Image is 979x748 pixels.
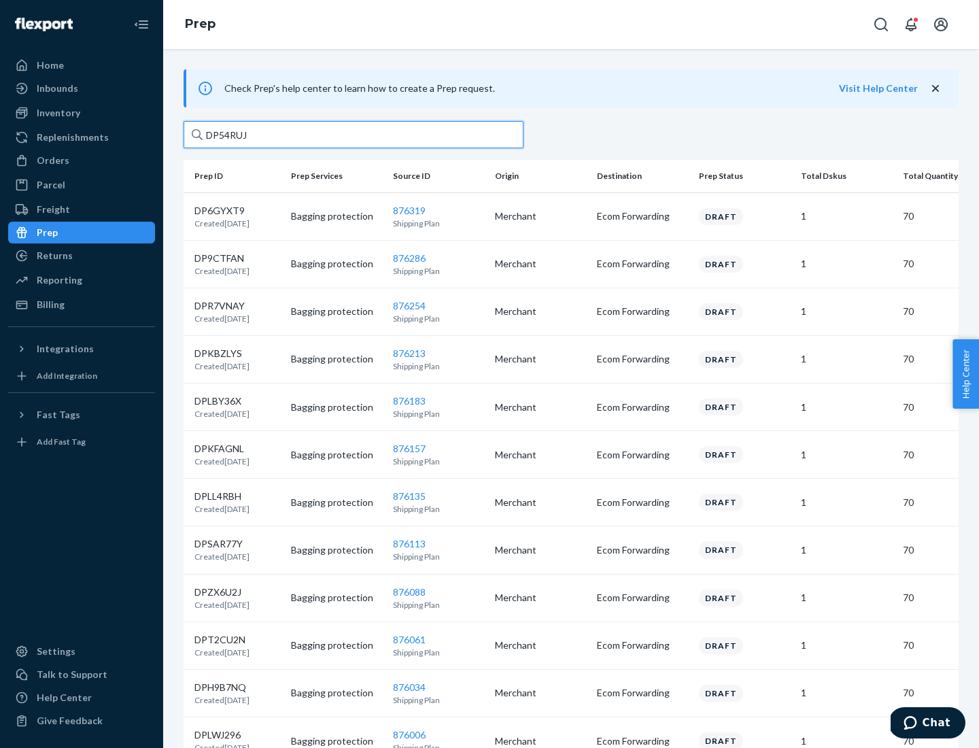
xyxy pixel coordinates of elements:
[291,543,382,557] p: Bagging protection
[388,160,489,192] th: Source ID
[801,639,892,652] p: 1
[194,694,250,706] p: Created [DATE]
[37,436,86,447] div: Add Fast Tag
[8,687,155,709] a: Help Center
[194,551,250,562] p: Created [DATE]
[393,347,426,359] a: 876213
[37,273,82,287] div: Reporting
[8,102,155,124] a: Inventory
[393,647,484,658] p: Shipping Plan
[801,209,892,223] p: 1
[495,734,586,748] p: Merchant
[291,209,382,223] p: Bagging protection
[597,352,688,366] p: Ecom Forwarding
[495,686,586,700] p: Merchant
[699,541,743,558] div: Draft
[8,126,155,148] a: Replenishments
[8,269,155,291] a: Reporting
[194,633,250,647] p: DPT2CU2N
[929,82,942,96] button: close
[393,265,484,277] p: Shipping Plan
[393,395,426,407] a: 876183
[291,591,382,605] p: Bagging protection
[393,300,426,311] a: 876254
[597,496,688,509] p: Ecom Forwarding
[174,5,226,44] ol: breadcrumbs
[15,18,73,31] img: Flexport logo
[393,729,426,741] a: 876006
[8,641,155,662] a: Settings
[495,639,586,652] p: Merchant
[185,16,216,31] a: Prep
[37,106,80,120] div: Inventory
[897,11,925,38] button: Open notifications
[37,82,78,95] div: Inbounds
[291,257,382,271] p: Bagging protection
[495,257,586,271] p: Merchant
[37,645,75,658] div: Settings
[194,503,250,515] p: Created [DATE]
[184,121,523,148] input: Search prep jobs
[8,365,155,387] a: Add Integration
[194,681,250,694] p: DPH9B7NQ
[291,448,382,462] p: Bagging protection
[597,257,688,271] p: Ecom Forwarding
[194,585,250,599] p: DPZX6U2J
[795,160,897,192] th: Total Dskus
[495,352,586,366] p: Merchant
[868,11,895,38] button: Open Search Box
[801,448,892,462] p: 1
[37,249,73,262] div: Returns
[8,245,155,267] a: Returns
[194,218,250,229] p: Created [DATE]
[801,305,892,318] p: 1
[393,681,426,693] a: 876034
[393,205,426,216] a: 876319
[194,204,250,218] p: DP6GYXT9
[495,543,586,557] p: Merchant
[393,218,484,229] p: Shipping Plan
[8,54,155,76] a: Home
[801,257,892,271] p: 1
[393,313,484,324] p: Shipping Plan
[194,728,250,742] p: DPLWJ296
[393,586,426,598] a: 876088
[291,352,382,366] p: Bagging protection
[597,448,688,462] p: Ecom Forwarding
[194,347,250,360] p: DPKBZLYS
[699,590,743,607] div: Draft
[291,496,382,509] p: Bagging protection
[194,442,250,456] p: DPKFAGNL
[291,639,382,652] p: Bagging protection
[8,222,155,243] a: Prep
[286,160,388,192] th: Prep Services
[393,408,484,420] p: Shipping Plan
[801,496,892,509] p: 1
[37,154,69,167] div: Orders
[37,298,65,311] div: Billing
[891,707,965,741] iframe: Opens a widget where you can chat to one of our agents
[393,538,426,549] a: 876113
[194,313,250,324] p: Created [DATE]
[37,203,70,216] div: Freight
[291,686,382,700] p: Bagging protection
[699,494,743,511] div: Draft
[699,685,743,702] div: Draft
[8,150,155,171] a: Orders
[393,252,426,264] a: 876286
[8,199,155,220] a: Freight
[291,734,382,748] p: Bagging protection
[801,686,892,700] p: 1
[495,591,586,605] p: Merchant
[693,160,795,192] th: Prep Status
[597,209,688,223] p: Ecom Forwarding
[801,734,892,748] p: 1
[8,174,155,196] a: Parcel
[8,664,155,685] button: Talk to Support
[291,305,382,318] p: Bagging protection
[952,339,979,409] button: Help Center
[597,401,688,414] p: Ecom Forwarding
[393,551,484,562] p: Shipping Plan
[699,446,743,463] div: Draft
